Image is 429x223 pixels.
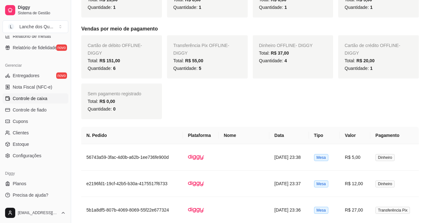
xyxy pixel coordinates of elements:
span: R$ 37,00 [271,51,289,56]
span: 1 [285,5,287,10]
span: Mesa [314,180,328,187]
span: Cartão de débito OFFLINE - DIGGY [88,43,142,56]
a: Nota Fiscal (NFC-e) [3,82,68,92]
a: Estoque [3,139,68,149]
span: Controle de caixa [13,95,47,102]
a: DiggySistema de Gestão [3,3,68,18]
span: 6 [113,66,116,71]
span: Quantidade: [173,66,201,71]
span: 5 [199,66,201,71]
span: Mesa [314,154,328,161]
span: [EMAIL_ADDRESS][DOMAIN_NAME] [18,210,58,215]
span: Relatório de fidelidade [13,44,57,51]
a: Cupons [3,116,68,126]
span: R$ 0,00 [99,99,115,104]
span: Quantidade: [88,66,116,71]
span: Quantidade: [88,106,116,111]
span: Controle de fiado [13,107,47,113]
span: Dinheiro [375,154,395,161]
span: 1 [113,5,116,10]
span: Sem pagamento registrado [88,91,141,96]
span: Planos [13,180,26,187]
th: Tipo [309,127,340,144]
th: Plataforma [183,127,219,144]
td: R$ 5,00 [340,144,370,171]
span: Quantidade: [88,5,116,10]
span: 4 [285,58,287,63]
span: L [8,24,14,30]
td: R$ 12,00 [340,171,370,197]
h5: Vendas por meio de pagamento [81,25,419,33]
span: Quantidade: [345,66,372,71]
span: Sistema de Gestão [18,10,66,16]
span: 0 [113,106,116,111]
span: Clientes [13,130,29,136]
span: R$ 20,00 [357,58,375,63]
div: Diggy [3,168,68,179]
a: Configurações [3,151,68,161]
span: Configurações [13,152,41,159]
span: Quantidade: [345,5,372,10]
a: Precisa de ajuda? [3,190,68,200]
span: Diggy [18,5,66,10]
span: Total: [88,58,120,63]
th: Nome [219,127,269,144]
button: Select a team [3,20,68,33]
div: Gerenciar [3,60,68,71]
a: Controle de caixa [3,93,68,104]
th: Valor [340,127,370,144]
span: Total: [259,51,289,56]
span: Total: [345,58,374,63]
a: Clientes [3,128,68,138]
span: Quantidade: [173,5,201,10]
span: Entregadores [13,72,39,79]
span: Transferência Pix [375,207,410,214]
span: 1 [370,5,372,10]
a: Relatório de mesas [3,31,68,41]
span: Total: [88,99,115,104]
a: Controle de fiado [3,105,68,115]
span: Dinheiro [375,180,395,187]
span: Precisa de ajuda? [13,192,48,198]
span: Cartão de crédito OFFLINE - DIGGY [345,43,400,56]
span: Estoque [13,141,29,147]
span: Relatório de mesas [13,33,51,39]
div: Lanche dos Qu ... [19,24,53,30]
th: Pagamento [370,127,419,144]
td: [DATE] 23:37 [269,171,309,197]
a: Planos [3,179,68,189]
a: Relatório de fidelidadenovo [3,43,68,53]
td: 56743a59-3fac-4d0b-a62b-1ee736fe900d [81,144,183,171]
span: Mesa [314,207,328,214]
th: Data [269,127,309,144]
img: diggy [188,149,204,165]
td: e2196fd1-19cf-42b5-b30a-4175517f6733 [81,171,183,197]
span: Transferência Pix OFFLINE - DIGGY [173,43,229,56]
img: diggy [188,176,204,192]
span: 1 [199,5,201,10]
img: diggy [188,202,204,218]
th: N. Pedido [81,127,183,144]
span: 1 [370,66,372,71]
span: Total: [173,58,203,63]
span: Nota Fiscal (NFC-e) [13,84,52,90]
span: Quantidade: [259,5,287,10]
span: R$ 151,00 [99,58,120,63]
span: Dinheiro OFFLINE - DIGGY [259,43,313,48]
a: Entregadoresnovo [3,71,68,81]
td: [DATE] 23:38 [269,144,309,171]
button: [EMAIL_ADDRESS][DOMAIN_NAME] [3,205,68,220]
span: R$ 55,00 [185,58,203,63]
span: Quantidade: [259,58,287,63]
span: Cupons [13,118,28,125]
